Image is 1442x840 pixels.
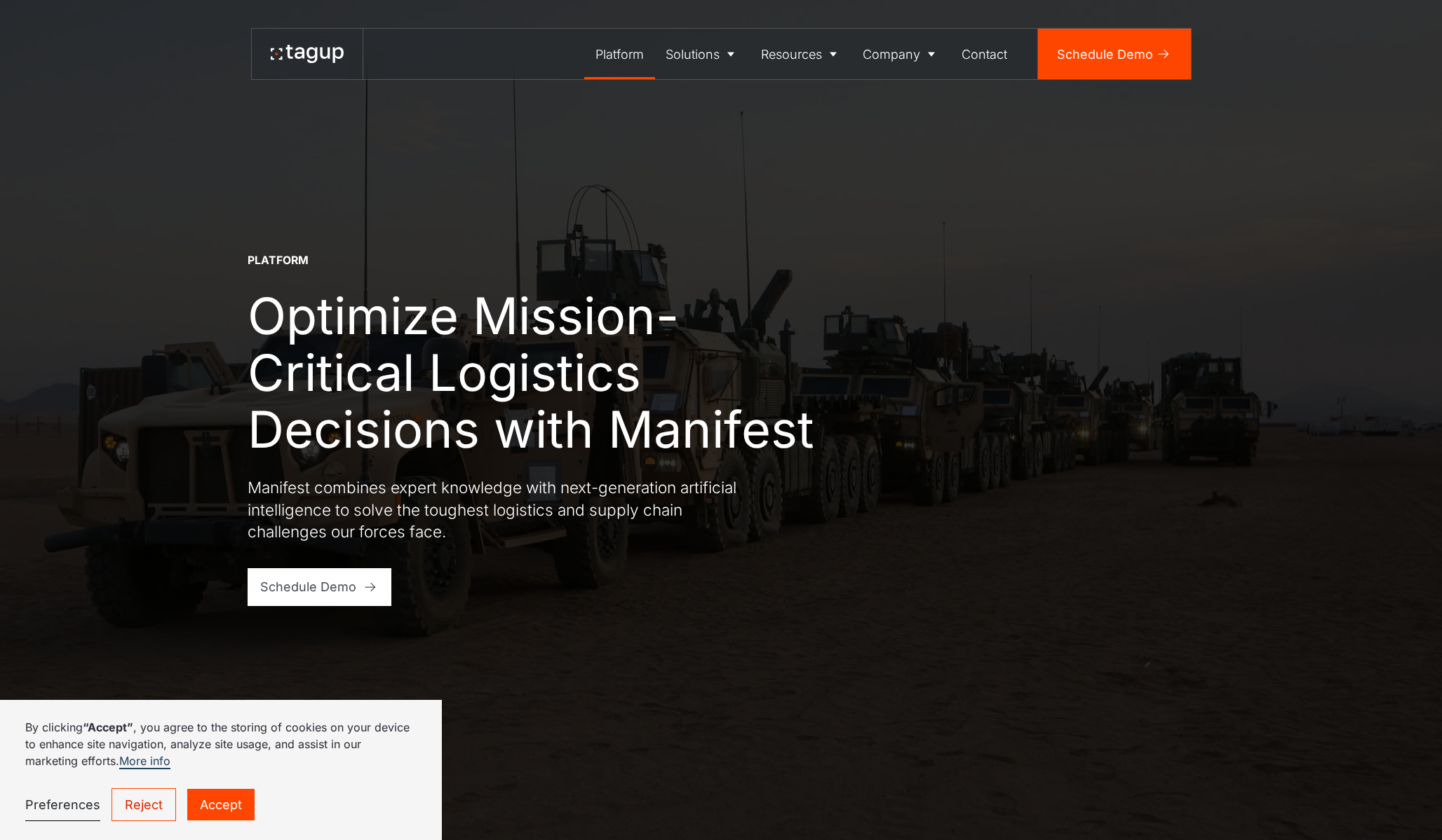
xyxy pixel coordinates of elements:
p: Manifest combines expert knowledge with next-generation artificial intelligence to solve the toug... [248,476,753,543]
a: Preferences [25,789,100,821]
div: Contact [962,45,1007,64]
p: By clicking , you agree to the storing of cookies on your device to enhance site navigation, anal... [25,719,417,769]
div: Schedule Demo [1057,45,1153,64]
div: Platform [248,253,309,268]
a: Reject [112,788,176,821]
h1: Optimize Mission-Critical Logistics Decisions with Manifest [248,287,837,457]
div: Solutions [666,45,720,64]
a: Contact [950,29,1018,79]
a: Resources [750,29,852,79]
div: Resources [761,45,822,64]
a: More info [119,754,170,769]
div: Schedule Demo [260,577,356,596]
a: Schedule Demo [248,568,391,606]
div: Company [863,45,920,64]
div: Platform [595,45,644,64]
a: Accept [187,789,255,820]
a: Company [852,29,951,79]
a: Platform [584,29,655,79]
strong: “Accept” [83,720,133,734]
a: Solutions [655,29,750,79]
a: Schedule Demo [1038,29,1191,79]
